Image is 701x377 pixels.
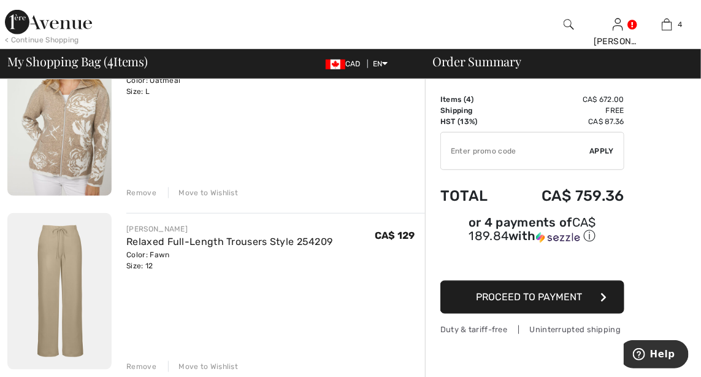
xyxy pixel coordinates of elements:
td: Free [507,105,624,116]
span: 4 [466,95,471,104]
span: CA$ 189.84 [469,215,596,243]
span: My Shopping Bag ( Items) [7,55,148,68]
span: CA$ 129 [375,230,415,241]
div: Remove [126,361,156,372]
span: EN [373,60,388,68]
td: Items ( ) [440,94,507,105]
iframe: Opens a widget where you can find more information [624,340,689,371]
div: Remove [126,187,156,198]
img: 1ère Avenue [5,10,92,34]
div: Duty & tariff-free | Uninterrupted shipping [440,324,624,335]
img: Sezzle [536,232,580,243]
div: Order Summary [418,55,694,68]
a: Sign In [613,18,623,30]
div: or 4 payments ofCA$ 189.84withSezzle Click to learn more about Sezzle [440,217,624,249]
img: search the website [564,17,574,32]
td: CA$ 87.36 [507,116,624,127]
div: Move to Wishlist [168,187,238,198]
span: 4 [107,52,113,68]
img: Relaxed Full-Length Trousers Style 254209 [7,213,112,370]
a: 4 [643,17,691,32]
div: Color: Oatmeal Size: L [126,75,284,97]
td: CA$ 759.36 [507,175,624,217]
span: 4 [678,19,683,30]
span: CAD [326,60,366,68]
td: HST (13%) [440,116,507,127]
button: Proceed to Payment [440,281,624,314]
img: Floral Zip-Up Jacket Style 75300 [7,39,112,195]
td: CA$ 672.00 [507,94,624,105]
div: < Continue Shopping [5,34,79,45]
input: Promo code [441,133,590,169]
img: My Bag [662,17,672,32]
span: Proceed to Payment [477,291,583,303]
iframe: PayPal-paypal [440,249,624,276]
div: Color: Fawn Size: 12 [126,249,332,271]
div: Move to Wishlist [168,361,238,372]
div: [PERSON_NAME] [126,223,332,235]
div: [PERSON_NAME] [594,35,642,48]
span: Apply [590,146,615,157]
img: Canadian Dollar [326,60,345,69]
img: My Info [613,17,623,32]
td: Total [440,175,507,217]
td: Shipping [440,105,507,116]
div: or 4 payments of with [440,217,624,244]
a: Relaxed Full-Length Trousers Style 254209 [126,236,332,247]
